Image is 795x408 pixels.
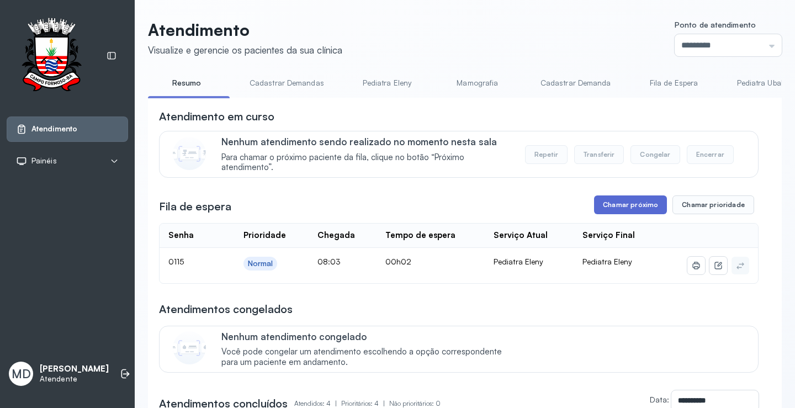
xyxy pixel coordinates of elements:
[40,364,109,374] p: [PERSON_NAME]
[173,137,206,170] img: Imagem de CalloutCard
[672,195,754,214] button: Chamar prioridade
[687,145,734,164] button: Encerrar
[159,301,293,317] h3: Atendimentos congelados
[168,230,194,241] div: Senha
[317,257,341,266] span: 08:03
[159,109,274,124] h3: Atendimento em curso
[494,230,548,241] div: Serviço Atual
[383,399,385,407] span: |
[12,18,91,94] img: Logotipo do estabelecimento
[348,74,426,92] a: Pediatra Eleny
[574,145,624,164] button: Transferir
[494,257,564,267] div: Pediatra Eleny
[582,257,632,266] span: Pediatra Eleny
[650,395,669,404] label: Data:
[159,199,231,214] h3: Fila de espera
[317,230,355,241] div: Chegada
[243,230,286,241] div: Prioridade
[525,145,568,164] button: Repetir
[148,20,342,40] p: Atendimento
[173,331,206,364] img: Imagem de CalloutCard
[31,124,77,134] span: Atendimento
[16,124,119,135] a: Atendimento
[385,257,411,266] span: 00h02
[168,257,184,266] span: 0115
[221,136,513,147] p: Nenhum atendimento sendo realizado no momento nesta sala
[635,74,713,92] a: Fila de Espera
[630,145,680,164] button: Congelar
[248,259,273,268] div: Normal
[239,74,335,92] a: Cadastrar Demandas
[221,152,513,173] span: Para chamar o próximo paciente da fila, clique no botão “Próximo atendimento”.
[335,399,337,407] span: |
[594,195,667,214] button: Chamar próximo
[529,74,622,92] a: Cadastrar Demanda
[439,74,516,92] a: Mamografia
[385,230,455,241] div: Tempo de espera
[148,44,342,56] div: Visualize e gerencie os pacientes da sua clínica
[31,156,57,166] span: Painéis
[40,374,109,384] p: Atendente
[221,331,513,342] p: Nenhum atendimento congelado
[221,347,513,368] span: Você pode congelar um atendimento escolhendo a opção correspondente para um paciente em andamento.
[148,74,225,92] a: Resumo
[582,230,635,241] div: Serviço Final
[675,20,756,29] span: Ponto de atendimento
